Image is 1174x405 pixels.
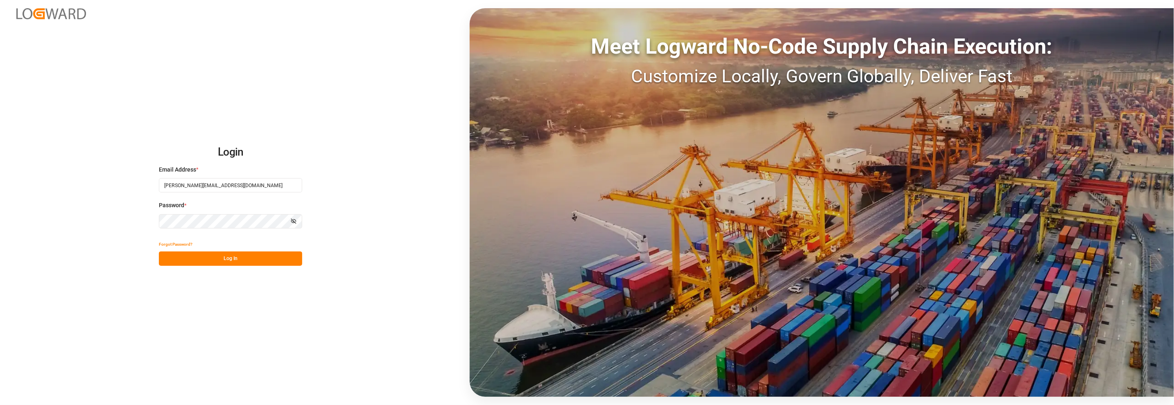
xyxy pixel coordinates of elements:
span: Email Address [159,165,196,174]
span: Password [159,201,184,210]
input: Enter your email [159,178,302,192]
div: Customize Locally, Govern Globally, Deliver Fast [470,63,1174,90]
div: Meet Logward No-Code Supply Chain Execution: [470,31,1174,63]
h2: Login [159,139,302,165]
button: Forgot Password? [159,237,192,251]
button: Log In [159,251,302,266]
img: Logward_new_orange.png [16,8,86,19]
